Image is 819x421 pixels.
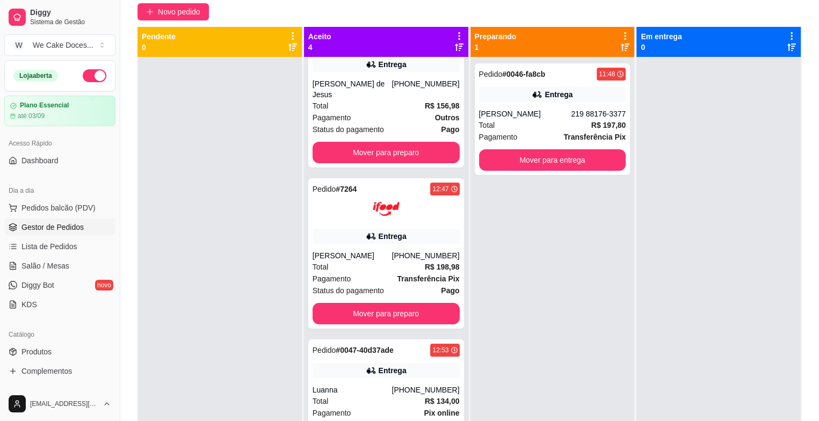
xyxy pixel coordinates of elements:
[308,31,331,42] p: Aceito
[4,362,115,380] a: Complementos
[4,152,115,169] a: Dashboard
[158,6,200,18] span: Novo pedido
[379,59,407,70] div: Entrega
[313,407,351,419] span: Pagamento
[373,195,400,222] img: ifood
[4,277,115,294] a: Diggy Botnovo
[313,112,351,124] span: Pagamento
[313,250,392,261] div: [PERSON_NAME]
[313,185,336,193] span: Pedido
[4,96,115,126] a: Plano Essencialaté 03/09
[313,261,329,273] span: Total
[641,31,682,42] p: Em entrega
[21,366,72,376] span: Complementos
[313,273,351,285] span: Pagamento
[4,219,115,236] a: Gestor de Pedidos
[4,326,115,343] div: Catálogo
[4,238,115,255] a: Lista de Pedidos
[479,108,571,119] div: [PERSON_NAME]
[392,78,459,100] div: [PHONE_NUMBER]
[13,40,24,50] span: W
[479,119,495,131] span: Total
[21,280,54,291] span: Diggy Bot
[475,42,517,53] p: 1
[18,112,45,120] article: até 03/09
[591,121,626,129] strong: R$ 197,80
[397,274,460,283] strong: Transferência Pix
[21,222,84,233] span: Gestor de Pedidos
[4,391,115,417] button: [EMAIL_ADDRESS][DOMAIN_NAME]
[313,124,384,135] span: Status do pagamento
[20,101,69,110] article: Plano Essencial
[313,384,392,395] div: Luanna
[379,365,407,376] div: Entrega
[425,397,460,405] strong: R$ 134,00
[336,346,393,354] strong: # 0047-40d37ade
[545,89,572,100] div: Entrega
[313,303,460,324] button: Mover para preparo
[4,257,115,274] a: Salão / Mesas
[21,155,59,166] span: Dashboard
[479,149,626,171] button: Mover para entrega
[379,231,407,242] div: Entrega
[137,3,209,20] button: Novo pedido
[4,34,115,56] button: Select a team
[392,384,459,395] div: [PHONE_NUMBER]
[432,346,448,354] div: 12:53
[441,125,459,134] strong: Pago
[313,346,336,354] span: Pedido
[21,260,69,271] span: Salão / Mesas
[4,182,115,199] div: Dia a dia
[432,185,448,193] div: 12:47
[142,42,176,53] p: 0
[435,113,460,122] strong: Outros
[641,42,682,53] p: 0
[30,18,111,26] span: Sistema de Gestão
[392,250,459,261] div: [PHONE_NUMBER]
[21,202,96,213] span: Pedidos balcão (PDV)
[4,343,115,360] a: Produtos
[425,263,460,271] strong: R$ 198,98
[425,101,460,110] strong: R$ 156,98
[4,4,115,30] a: DiggySistema de Gestão
[599,70,615,78] div: 11:48
[571,108,626,119] div: 219 88176-3377
[479,70,503,78] span: Pedido
[313,78,392,100] div: [PERSON_NAME] de Jesus
[475,31,517,42] p: Preparando
[4,135,115,152] div: Acesso Rápido
[313,285,384,296] span: Status do pagamento
[21,241,77,252] span: Lista de Pedidos
[336,185,357,193] strong: # 7264
[30,400,98,408] span: [EMAIL_ADDRESS][DOMAIN_NAME]
[313,395,329,407] span: Total
[4,199,115,216] button: Pedidos balcão (PDV)
[30,8,111,18] span: Diggy
[33,40,93,50] div: We Cake Doces ...
[142,31,176,42] p: Pendente
[146,8,154,16] span: plus
[4,296,115,313] a: KDS
[83,69,106,82] button: Alterar Status
[441,286,459,295] strong: Pago
[21,299,37,310] span: KDS
[21,346,52,357] span: Produtos
[502,70,545,78] strong: # 0046-fa8cb
[479,131,518,143] span: Pagamento
[313,142,460,163] button: Mover para preparo
[563,133,626,141] strong: Transferência Pix
[308,42,331,53] p: 4
[313,100,329,112] span: Total
[13,70,58,82] div: Loja aberta
[424,409,459,417] strong: Pix online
